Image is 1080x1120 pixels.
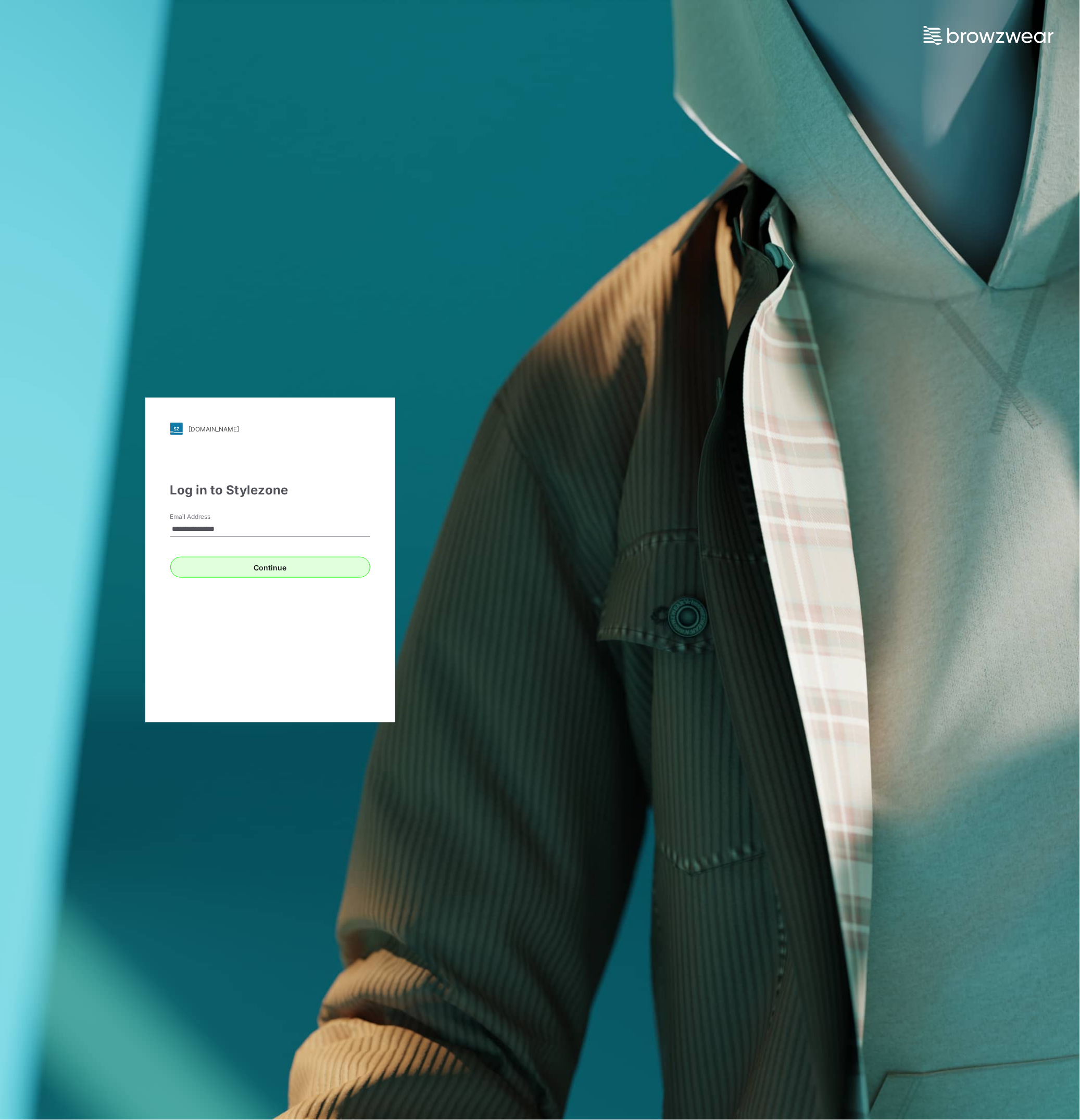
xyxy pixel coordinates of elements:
[170,481,370,500] div: Log in to Stylezone
[170,423,183,435] img: stylezone-logo.562084cfcfab977791bfbf7441f1a819.svg
[170,512,243,521] label: Email Address
[189,425,240,433] div: [DOMAIN_NAME]
[170,423,370,435] a: [DOMAIN_NAME]
[924,26,1054,45] img: browzwear-logo.e42bd6dac1945053ebaf764b6aa21510.svg
[170,557,370,578] button: Continue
